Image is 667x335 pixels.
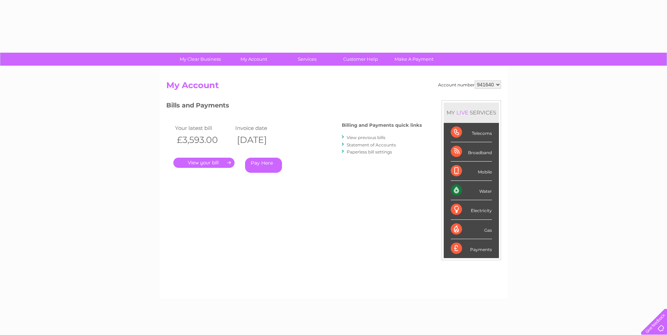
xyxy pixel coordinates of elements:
[438,80,501,89] div: Account number
[451,200,492,219] div: Electricity
[451,220,492,239] div: Gas
[173,123,233,133] td: Your latest bill
[332,53,390,66] a: Customer Help
[455,109,470,116] div: LIVE
[342,123,422,128] h4: Billing and Payments quick links
[171,53,229,66] a: My Clear Business
[385,53,443,66] a: Make A Payment
[451,142,492,162] div: Broadband
[451,162,492,181] div: Mobile
[347,149,392,155] a: Paperless bill settings
[278,53,336,66] a: Services
[245,158,282,173] a: Pay Here
[225,53,283,66] a: My Account
[173,133,233,147] th: £3,593.00
[347,135,385,140] a: View previous bills
[451,239,492,258] div: Payments
[166,100,422,113] h3: Bills and Payments
[451,181,492,200] div: Water
[451,123,492,142] div: Telecoms
[347,142,396,147] a: Statement of Accounts
[173,158,235,168] a: .
[166,80,501,94] h2: My Account
[233,123,294,133] td: Invoice date
[233,133,294,147] th: [DATE]
[444,103,499,123] div: MY SERVICES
